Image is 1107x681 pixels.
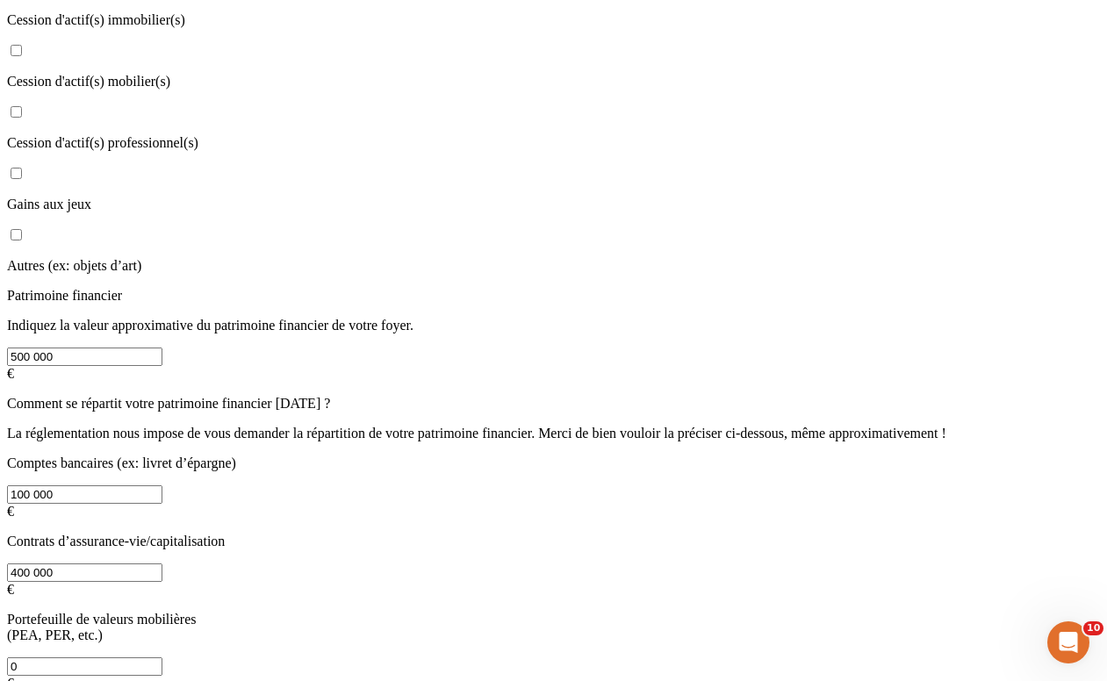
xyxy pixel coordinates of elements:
span: Portefeuille de valeurs mobilières [7,612,196,627]
span: € [7,582,14,597]
span: 10 [1083,621,1103,635]
span: (PEA, PER, etc.) [7,627,103,642]
p: Patrimoine financier [7,288,1100,304]
p: Comment se répartit votre patrimoine financier [DATE] ? [7,396,1100,412]
p: Contrats d’assurance-vie/capitalisation [7,534,1100,549]
p: Cession d'actif(s) professionnel(s) [7,135,1100,151]
span: € [7,504,14,519]
p: Autres (ex: objets d’art) [7,258,1100,274]
iframe: Intercom live chat [1047,621,1089,663]
p: Gains aux jeux [7,197,1100,212]
span: € [7,366,14,381]
p: La réglementation nous impose de vous demander la répartition de votre patrimoine financier. Merc... [7,426,1100,441]
p: Indiquez la valeur approximative du patrimoine financier de votre foyer. [7,318,1100,333]
p: Comptes bancaires (ex: livret d’épargne) [7,455,1100,471]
